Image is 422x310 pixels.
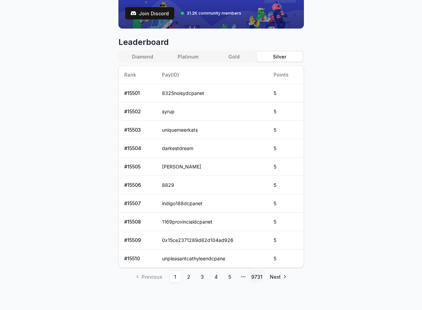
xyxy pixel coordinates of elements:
td: indigo188dcpanet [157,194,269,213]
span: Next [270,273,281,280]
td: 8325noisydcpanet [157,84,269,102]
td: 5 [268,121,303,139]
button: Silver [257,52,302,62]
td: 5 [268,231,303,249]
th: Pay(ID) [157,66,269,84]
td: # 15505 [119,158,157,176]
td: 5 [268,194,303,213]
td: # 15509 [119,231,157,249]
button: Diamond [120,52,165,62]
td: darkestdream [157,139,269,158]
td: 5 [268,176,303,194]
span: Join Discord [139,10,169,17]
td: [PERSON_NAME] [157,158,269,176]
a: 3 [196,271,209,283]
nav: pagination [118,271,304,283]
button: Gold [211,52,257,62]
td: 5 [268,139,303,158]
th: Points [268,66,303,84]
button: Platinum [165,52,211,62]
td: 1169provincialdcpanet [157,213,269,231]
td: 5 [268,213,303,231]
a: 4 [210,271,222,283]
td: 8829 [157,176,269,194]
td: # 15501 [119,84,157,102]
td: syrup [157,102,269,121]
td: 5 [268,158,303,176]
button: Join Discord [125,7,174,19]
td: # 15510 [119,249,157,268]
td: uniquemeerkats [157,121,269,139]
td: unpleasantcathyleendcpane [157,249,269,268]
a: testJoin Discord [125,7,174,19]
td: # 15504 [119,139,157,158]
span: Leaderboard [118,37,304,48]
img: test [131,11,136,16]
a: 2 [183,271,195,283]
td: 5 [268,102,303,121]
a: 5 [224,271,236,283]
a: 9731 [251,271,263,283]
td: # 15506 [119,176,157,194]
td: # 15502 [119,102,157,121]
td: 0x15ce2371289d82d104ad926 [157,231,269,249]
a: Go to next page [264,271,291,283]
td: # 15508 [119,213,157,231]
td: 5 [268,249,303,268]
span: 31.2K community members [186,11,241,16]
td: # 15507 [119,194,157,213]
th: Rank [119,66,157,84]
a: 1 [169,271,181,283]
td: 5 [268,84,303,102]
td: # 15503 [119,121,157,139]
